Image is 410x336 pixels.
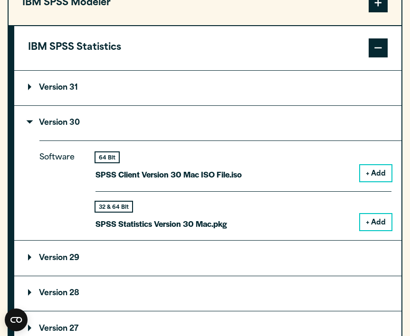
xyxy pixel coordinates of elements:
div: 64 Bit [95,152,119,162]
button: + Add [360,214,391,230]
p: Software [39,151,82,223]
p: Version 30 [28,119,80,127]
summary: Version 31 [14,71,401,105]
summary: Version 30 [14,106,401,140]
p: Version 27 [28,325,78,333]
div: 32 & 64 Bit [95,202,132,212]
button: Open CMP widget [5,308,28,331]
summary: Version 28 [14,276,401,311]
button: IBM SPSS Statistics [14,26,401,70]
p: SPSS Statistics Version 30 Mac.pkg [95,217,227,231]
p: Version 31 [28,84,78,92]
p: SPSS Client Version 30 Mac ISO File.iso [95,168,242,181]
button: + Add [360,165,391,181]
summary: Version 29 [14,241,401,275]
p: Version 29 [28,254,79,262]
p: Version 28 [28,289,79,297]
